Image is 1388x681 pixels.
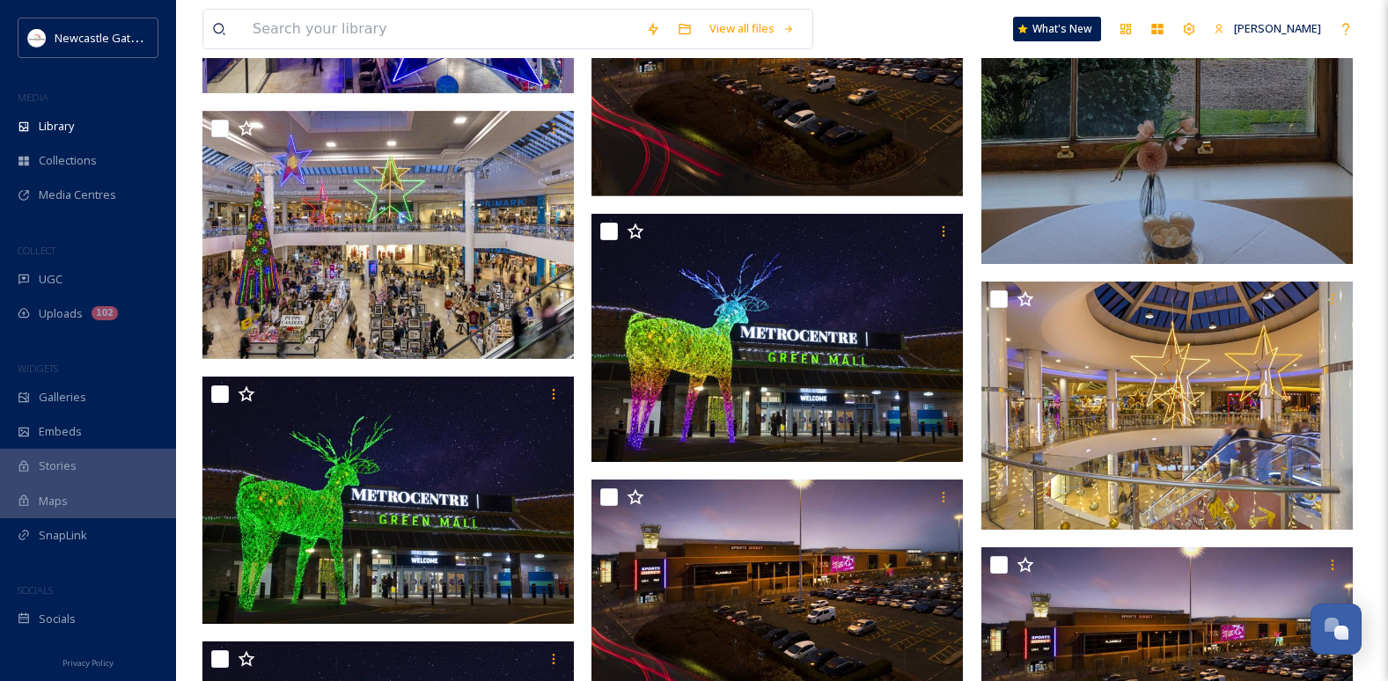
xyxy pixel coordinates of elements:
span: Stories [39,458,77,474]
img: ext_1732278724.151301_bradley.driver@savillspm.co.uk-Christmas Decs (3).jpg [202,111,574,359]
span: Maps [39,493,68,509]
a: View all files [701,11,804,46]
span: WIDGETS [18,362,58,375]
span: Newcastle Gateshead Initiative [55,29,217,46]
span: Embeds [39,423,82,440]
span: Media Centres [39,187,116,203]
a: What's New [1013,17,1101,41]
span: Uploads [39,305,83,322]
img: DqD9wEUd_400x400.jpg [28,29,46,47]
button: Open Chat [1311,604,1362,655]
img: ext_1732278702.154787_bradley.driver@savillspm.co.uk-Metrocentre Christmas Green Mall Entrance (1... [202,377,574,625]
a: [PERSON_NAME] [1205,11,1330,46]
span: MEDIA [18,91,48,104]
input: Search your library [244,10,637,48]
span: [PERSON_NAME] [1234,20,1321,36]
div: 102 [92,306,118,320]
span: Socials [39,611,76,627]
img: ext_1732278727.432529_bradley.driver@savillspm.co.uk-Christmas Decs (1).jpg [981,282,1353,530]
a: Privacy Policy [62,651,114,672]
span: Library [39,118,74,135]
span: Privacy Policy [62,657,114,669]
span: UGC [39,271,62,288]
span: SnapLink [39,527,87,544]
img: ext_1732278722.535127_bradley.driver@savillspm.co.uk-Metrocentre Christmas Green Mall Entrance (2... [591,214,963,462]
span: Collections [39,152,97,169]
span: SOCIALS [18,583,53,597]
span: COLLECT [18,244,55,257]
span: Galleries [39,389,86,406]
